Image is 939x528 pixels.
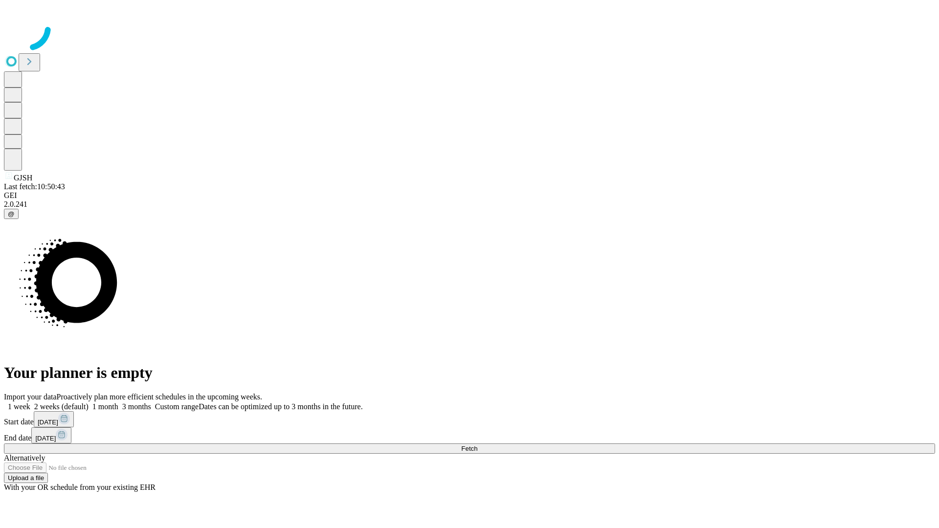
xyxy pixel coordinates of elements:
[31,427,71,443] button: [DATE]
[4,427,935,443] div: End date
[34,402,89,411] span: 2 weeks (default)
[4,209,19,219] button: @
[4,200,935,209] div: 2.0.241
[8,402,30,411] span: 1 week
[38,418,58,426] span: [DATE]
[4,473,48,483] button: Upload a file
[14,174,32,182] span: GJSH
[155,402,199,411] span: Custom range
[35,435,56,442] span: [DATE]
[4,182,65,191] span: Last fetch: 10:50:43
[4,364,935,382] h1: Your planner is empty
[4,454,45,462] span: Alternatively
[199,402,362,411] span: Dates can be optimized up to 3 months in the future.
[4,191,935,200] div: GEI
[4,411,935,427] div: Start date
[4,483,156,491] span: With your OR schedule from your existing EHR
[34,411,74,427] button: [DATE]
[57,393,262,401] span: Proactively plan more efficient schedules in the upcoming weeks.
[461,445,477,452] span: Fetch
[8,210,15,218] span: @
[4,393,57,401] span: Import your data
[92,402,118,411] span: 1 month
[122,402,151,411] span: 3 months
[4,443,935,454] button: Fetch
